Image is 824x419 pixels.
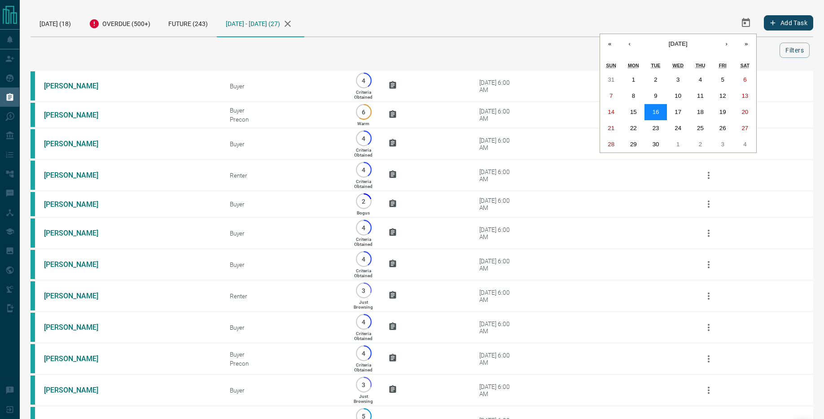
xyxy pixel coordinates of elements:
[230,230,339,237] div: Buyer
[669,40,688,47] span: [DATE]
[479,289,517,303] div: [DATE] 6:00 AM
[479,352,517,366] div: [DATE] 6:00 AM
[360,381,367,388] p: 3
[230,140,339,148] div: Buyer
[675,109,681,115] abbr: September 17, 2025
[734,72,756,88] button: September 6, 2025
[80,9,159,36] div: Overdue (500+)
[479,383,517,397] div: [DATE] 6:00 AM
[44,260,111,269] a: [PERSON_NAME]
[735,12,757,34] button: Select Date Range
[217,9,304,37] div: [DATE] - [DATE] (27)
[697,109,704,115] abbr: September 18, 2025
[31,129,35,158] div: condos.ca
[689,136,712,153] button: October 2, 2025
[734,136,756,153] button: October 4, 2025
[608,76,614,83] abbr: August 31, 2025
[689,120,712,136] button: September 25, 2025
[734,88,756,104] button: September 13, 2025
[354,179,373,189] p: Criteria Obtained
[230,351,339,358] div: Buyer
[719,92,726,99] abbr: September 12, 2025
[360,224,367,231] p: 4
[711,136,734,153] button: October 3, 2025
[676,141,679,148] abbr: October 1, 2025
[354,237,373,247] p: Criteria Obtained
[667,136,689,153] button: October 1, 2025
[354,300,373,310] p: Just Browsing
[622,72,645,88] button: September 1, 2025
[721,76,724,83] abbr: September 5, 2025
[360,198,367,205] p: 2
[479,108,517,122] div: [DATE] 6:00 AM
[644,136,667,153] button: September 30, 2025
[230,324,339,331] div: Buyer
[651,63,661,68] abbr: Tuesday
[354,148,373,157] p: Criteria Obtained
[479,226,517,240] div: [DATE] 6:00 AM
[667,120,689,136] button: September 24, 2025
[354,90,373,100] p: Criteria Obtained
[622,120,645,136] button: September 22, 2025
[780,43,810,58] button: Filters
[689,72,712,88] button: September 4, 2025
[44,323,111,332] a: [PERSON_NAME]
[360,287,367,294] p: 3
[711,72,734,88] button: September 5, 2025
[764,15,813,31] button: Add Task
[360,256,367,262] p: 4
[741,63,749,68] abbr: Saturday
[653,125,659,131] abbr: September 23, 2025
[354,268,373,278] p: Criteria Obtained
[600,34,620,54] button: «
[31,192,35,216] div: condos.ca
[711,104,734,120] button: September 19, 2025
[632,76,635,83] abbr: September 1, 2025
[230,172,339,179] div: Renter
[743,141,746,148] abbr: October 4, 2025
[741,92,748,99] abbr: September 13, 2025
[44,140,111,148] a: [PERSON_NAME]
[44,229,111,237] a: [PERSON_NAME]
[600,104,622,120] button: September 14, 2025
[622,136,645,153] button: September 29, 2025
[654,92,657,99] abbr: September 9, 2025
[734,104,756,120] button: September 20, 2025
[354,362,373,372] p: Criteria Obtained
[44,292,111,300] a: [PERSON_NAME]
[31,313,35,342] div: condos.ca
[31,375,35,405] div: condos.ca
[31,250,35,279] div: condos.ca
[676,76,679,83] abbr: September 3, 2025
[479,79,517,93] div: [DATE] 6:00 AM
[632,92,635,99] abbr: September 8, 2025
[653,141,659,148] abbr: September 30, 2025
[230,83,339,90] div: Buyer
[31,9,80,36] div: [DATE] (18)
[600,72,622,88] button: August 31, 2025
[44,82,111,90] a: [PERSON_NAME]
[719,63,727,68] abbr: Friday
[699,76,702,83] abbr: September 4, 2025
[711,88,734,104] button: September 12, 2025
[622,88,645,104] button: September 8, 2025
[620,34,640,54] button: ‹
[743,76,746,83] abbr: September 6, 2025
[640,34,717,54] button: [DATE]
[644,104,667,120] button: September 16, 2025
[696,63,706,68] abbr: Thursday
[719,109,726,115] abbr: September 19, 2025
[644,88,667,104] button: September 9, 2025
[360,109,367,115] p: 6
[736,34,756,54] button: »
[360,135,367,142] p: 4
[600,88,622,104] button: September 7, 2025
[719,125,726,131] abbr: September 26, 2025
[230,201,339,208] div: Buyer
[360,319,367,325] p: 4
[644,120,667,136] button: September 23, 2025
[360,350,367,357] p: 4
[608,125,614,131] abbr: September 21, 2025
[31,71,35,100] div: condos.ca
[44,354,111,363] a: [PERSON_NAME]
